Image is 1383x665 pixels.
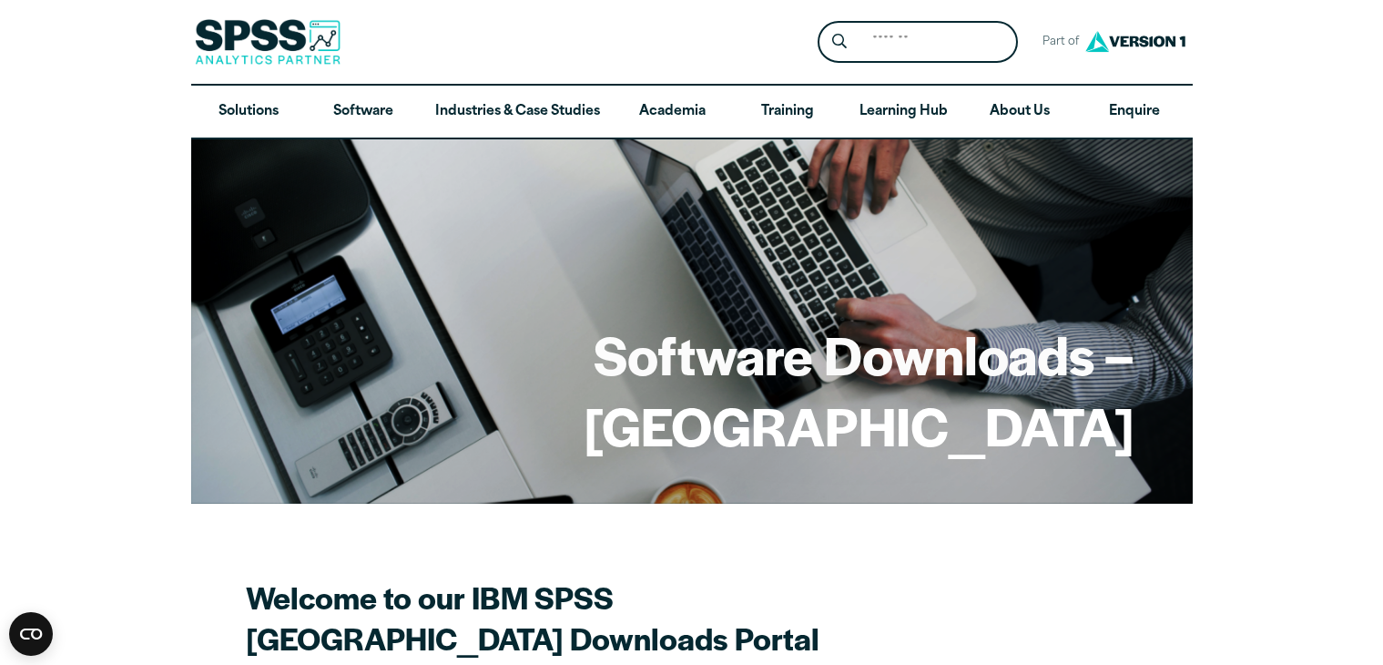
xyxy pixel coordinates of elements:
[306,86,421,138] a: Software
[1077,86,1192,138] a: Enquire
[729,86,844,138] a: Training
[421,86,615,138] a: Industries & Case Studies
[246,577,883,659] h2: Welcome to our IBM SPSS [GEOGRAPHIC_DATA] Downloads Portal
[822,26,856,59] button: Search magnifying glass icon
[1032,29,1081,56] span: Part of
[615,86,729,138] a: Academia
[832,34,847,49] svg: Search magnifying glass icon
[195,19,341,65] img: SPSS Analytics Partner
[191,86,306,138] a: Solutions
[818,21,1018,64] form: Site Header Search Form
[191,86,1193,138] nav: Desktop version of site main menu
[1081,25,1190,58] img: Version1 Logo
[845,86,962,138] a: Learning Hub
[249,319,1134,460] h1: Software Downloads – [GEOGRAPHIC_DATA]
[9,612,53,656] button: Open CMP widget
[962,86,1077,138] a: About Us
